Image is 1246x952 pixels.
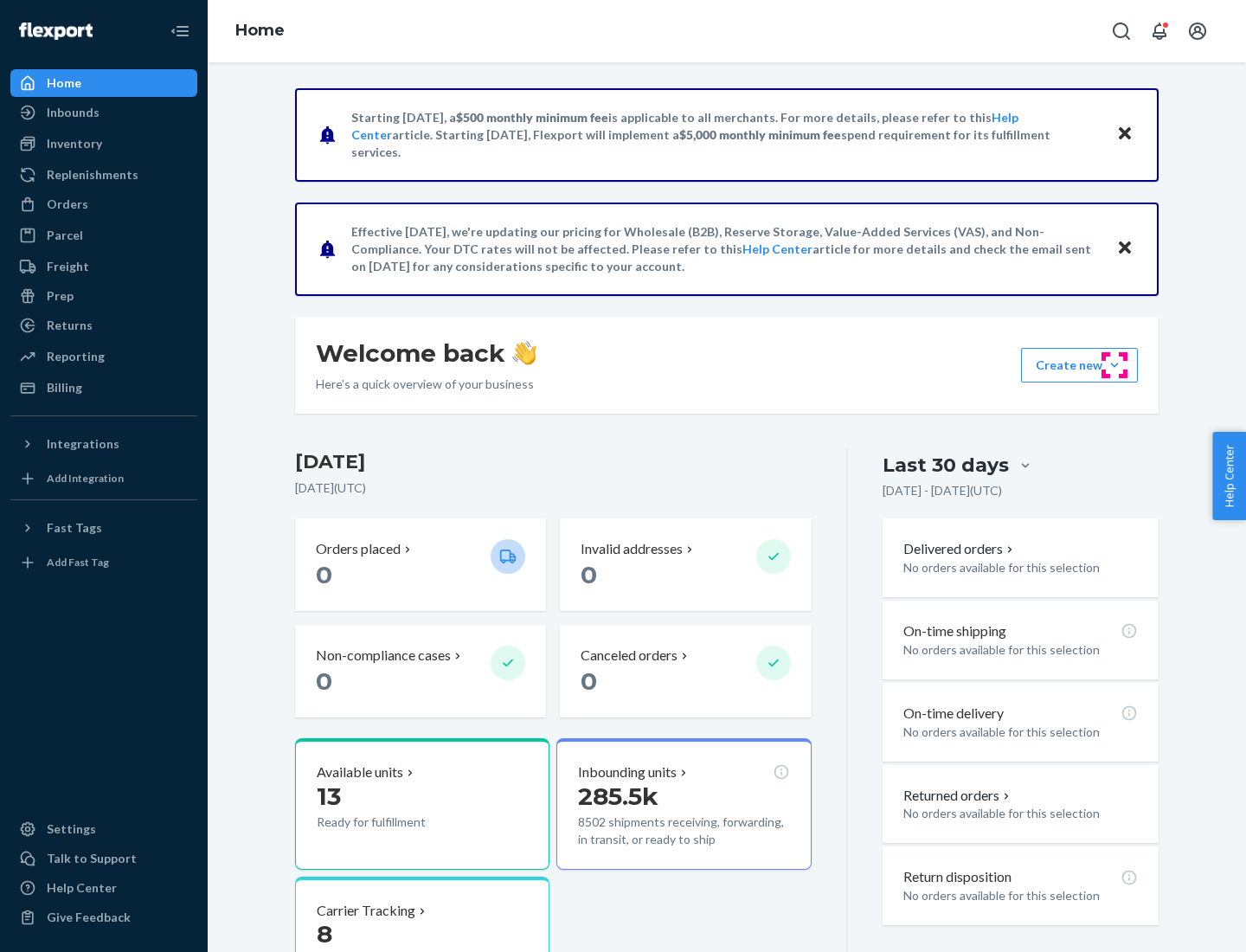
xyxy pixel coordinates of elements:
[903,704,1004,724] p: On-time delivery
[47,909,131,926] div: Give Feedback
[1021,348,1138,383] button: Create new
[903,559,1138,576] p: No orders available for this selection
[316,338,536,369] h1: Welcome back
[351,109,1100,161] p: Starting [DATE], a is applicable to all merchants. For more details, please refer to this article...
[581,539,683,559] p: Invalid addresses
[560,625,811,717] button: Canceled orders 0
[10,253,197,280] a: Freight
[903,867,1012,887] p: Return disposition
[10,343,197,370] a: Reporting
[47,471,124,486] div: Add Integration
[47,196,88,213] div: Orders
[903,805,1138,822] p: No orders available for this selection
[316,376,536,393] p: Here’s a quick overview of your business
[903,621,1006,641] p: On-time shipping
[47,104,100,121] div: Inbounds
[47,555,109,569] div: Add Fast Tag
[47,379,82,396] div: Billing
[317,901,415,921] p: Carrier Tracking
[47,879,117,897] div: Help Center
[10,99,197,126] a: Inbounds
[10,874,197,902] a: Help Center
[47,135,102,152] div: Inventory
[1104,14,1139,48] button: Open Search Box
[679,127,841,142] span: $5,000 monthly minimum fee
[316,646,451,666] p: Non-compliance cases
[10,514,197,542] button: Fast Tags
[10,282,197,310] a: Prep
[10,69,197,97] a: Home
[47,227,83,244] div: Parcel
[47,166,138,183] div: Replenishments
[903,724,1138,741] p: No orders available for this selection
[742,241,812,256] a: Help Center
[10,222,197,249] a: Parcel
[317,782,341,811] span: 13
[581,560,597,589] span: 0
[10,312,197,339] a: Returns
[47,820,96,838] div: Settings
[47,287,74,305] div: Prep
[235,21,285,40] a: Home
[512,341,536,365] img: hand-wave emoji
[10,130,197,158] a: Inventory
[883,452,1009,479] div: Last 30 days
[47,850,137,867] div: Talk to Support
[295,738,549,870] button: Available units13Ready for fulfillment
[317,919,332,949] span: 8
[295,625,546,717] button: Non-compliance cases 0
[903,887,1138,904] p: No orders available for this selection
[560,518,811,611] button: Invalid addresses 0
[10,161,197,189] a: Replenishments
[1114,236,1136,261] button: Close
[295,479,812,497] p: [DATE] ( UTC )
[456,110,608,125] span: $500 monthly minimum fee
[10,815,197,843] a: Settings
[316,539,401,559] p: Orders placed
[317,762,403,782] p: Available units
[47,74,81,92] div: Home
[1180,14,1215,48] button: Open account menu
[47,519,102,537] div: Fast Tags
[47,258,89,275] div: Freight
[19,23,93,40] img: Flexport logo
[47,317,93,334] div: Returns
[351,223,1100,275] p: Effective [DATE], we're updating our pricing for Wholesale (B2B), Reserve Storage, Value-Added Se...
[903,786,1013,806] button: Returned orders
[47,435,119,453] div: Integrations
[163,14,197,48] button: Close Navigation
[578,782,658,811] span: 285.5k
[10,430,197,458] button: Integrations
[578,814,789,848] p: 8502 shipments receiving, forwarding, in transit, or ready to ship
[222,6,299,56] ol: breadcrumbs
[295,448,812,476] h3: [DATE]
[10,904,197,931] button: Give Feedback
[581,646,678,666] p: Canceled orders
[47,348,105,365] div: Reporting
[10,549,197,576] a: Add Fast Tag
[883,482,1002,499] p: [DATE] - [DATE] ( UTC )
[1212,432,1246,520] button: Help Center
[10,374,197,402] a: Billing
[10,845,197,872] a: Talk to Support
[317,814,477,831] p: Ready for fulfillment
[316,666,332,696] span: 0
[1142,14,1177,48] button: Open notifications
[581,666,597,696] span: 0
[295,518,546,611] button: Orders placed 0
[10,465,197,492] a: Add Integration
[903,641,1138,659] p: No orders available for this selection
[10,190,197,218] a: Orders
[578,762,677,782] p: Inbounding units
[316,560,332,589] span: 0
[556,738,811,870] button: Inbounding units285.5k8502 shipments receiving, forwarding, in transit, or ready to ship
[1114,122,1136,147] button: Close
[903,539,1017,559] button: Delivered orders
